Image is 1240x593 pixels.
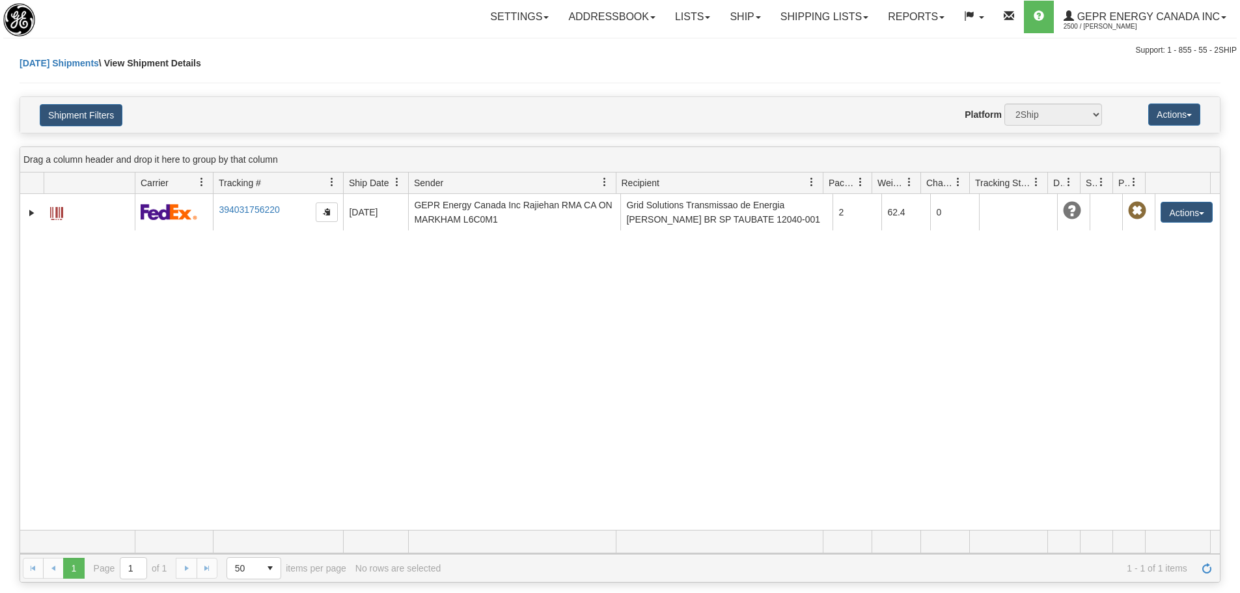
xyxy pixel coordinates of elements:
a: Settings [480,1,558,33]
td: 0 [930,194,979,230]
span: Charge [926,176,954,189]
div: grid grouping header [20,147,1220,172]
a: Shipping lists [771,1,878,33]
span: GEPR Energy Canada Inc [1074,11,1220,22]
span: 1 - 1 of 1 items [450,563,1187,573]
input: Page 1 [120,558,146,579]
span: Recipient [622,176,659,189]
a: Refresh [1196,558,1217,579]
a: Expand [25,206,38,219]
a: Recipient filter column settings [801,171,823,193]
a: 394031756220 [219,204,279,215]
button: Actions [1148,103,1200,126]
img: logo2500.jpg [3,3,35,36]
span: 50 [235,562,252,575]
span: items per page [227,557,346,579]
span: Shipment Issues [1086,176,1097,189]
a: Weight filter column settings [898,171,920,193]
a: Label [50,201,63,222]
td: GEPR Energy Canada Inc Rajiehan RMA CA ON MARKHAM L6C0M1 [408,194,620,230]
a: Shipment Issues filter column settings [1090,171,1112,193]
label: Platform [965,108,1002,121]
span: Page 1 [63,558,84,579]
a: Charge filter column settings [947,171,969,193]
iframe: chat widget [1210,230,1239,363]
a: Delivery Status filter column settings [1058,171,1080,193]
td: Grid Solutions Transmissao de Energia [PERSON_NAME] BR SP TAUBATE 12040-001 [620,194,833,230]
span: Page of 1 [94,557,167,579]
a: Tracking Status filter column settings [1025,171,1047,193]
a: Sender filter column settings [594,171,616,193]
a: GEPR Energy Canada Inc 2500 / [PERSON_NAME] [1054,1,1236,33]
span: Pickup Not Assigned [1128,202,1146,220]
div: No rows are selected [355,563,441,573]
a: Lists [665,1,720,33]
span: Pickup Status [1118,176,1129,189]
td: 62.4 [881,194,930,230]
span: Tracking # [219,176,261,189]
a: Carrier filter column settings [191,171,213,193]
a: Pickup Status filter column settings [1123,171,1145,193]
button: Copy to clipboard [316,202,338,222]
a: Tracking # filter column settings [321,171,343,193]
a: Addressbook [558,1,665,33]
span: 2500 / [PERSON_NAME] [1064,20,1161,33]
span: Page sizes drop down [227,557,281,579]
a: Ship [720,1,770,33]
td: 2 [833,194,881,230]
span: Sender [414,176,443,189]
a: Ship Date filter column settings [386,171,408,193]
span: Tracking Status [975,176,1032,189]
span: Ship Date [349,176,389,189]
a: Reports [878,1,954,33]
span: Weight [877,176,905,189]
img: 2 - FedEx Express® [141,204,197,220]
button: Actions [1161,202,1213,223]
span: Packages [829,176,856,189]
span: Carrier [141,176,169,189]
div: Support: 1 - 855 - 55 - 2SHIP [3,45,1237,56]
span: Delivery Status [1053,176,1064,189]
td: [DATE] [343,194,408,230]
span: \ View Shipment Details [99,58,201,68]
button: Shipment Filters [40,104,122,126]
a: [DATE] Shipments [20,58,99,68]
span: select [260,558,281,579]
span: Unknown [1063,202,1081,220]
a: Packages filter column settings [849,171,872,193]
